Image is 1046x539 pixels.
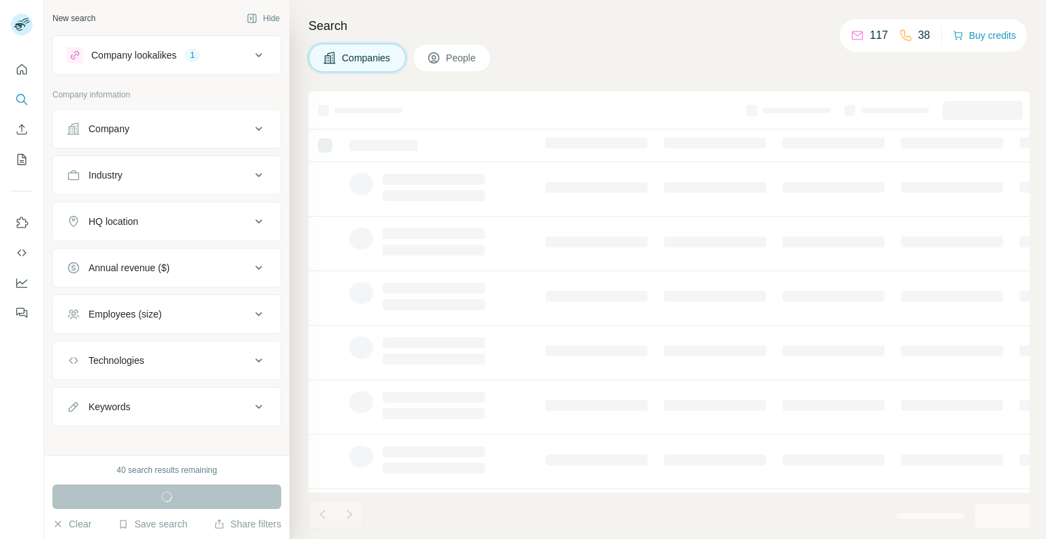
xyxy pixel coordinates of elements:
button: Technologies [53,344,281,377]
button: Search [11,87,33,112]
div: New search [52,12,95,25]
div: Industry [89,168,123,182]
button: My lists [11,147,33,172]
button: Quick start [11,57,33,82]
button: Industry [53,159,281,191]
button: Buy credits [953,26,1016,45]
button: Use Surfe API [11,241,33,265]
button: Employees (size) [53,298,281,330]
div: 40 search results remaining [116,464,217,476]
p: 117 [870,27,888,44]
div: Annual revenue ($) [89,261,170,275]
span: Companies [342,51,392,65]
h4: Search [308,16,1030,35]
div: Company lookalikes [91,48,176,62]
p: Company information [52,89,281,101]
button: Use Surfe on LinkedIn [11,211,33,235]
button: Company lookalikes1 [53,39,281,72]
button: Clear [52,517,91,531]
button: Hide [237,8,289,29]
button: Feedback [11,301,33,325]
div: Employees (size) [89,307,161,321]
p: 38 [918,27,930,44]
span: People [446,51,477,65]
button: Enrich CSV [11,117,33,142]
button: Save search [118,517,187,531]
button: Share filters [214,517,281,531]
div: Keywords [89,400,130,414]
button: Dashboard [11,271,33,295]
button: Annual revenue ($) [53,251,281,284]
div: HQ location [89,215,138,228]
div: Company [89,122,129,136]
button: Company [53,112,281,145]
div: 1 [185,49,200,61]
div: Technologies [89,354,144,367]
button: HQ location [53,205,281,238]
button: Keywords [53,390,281,423]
